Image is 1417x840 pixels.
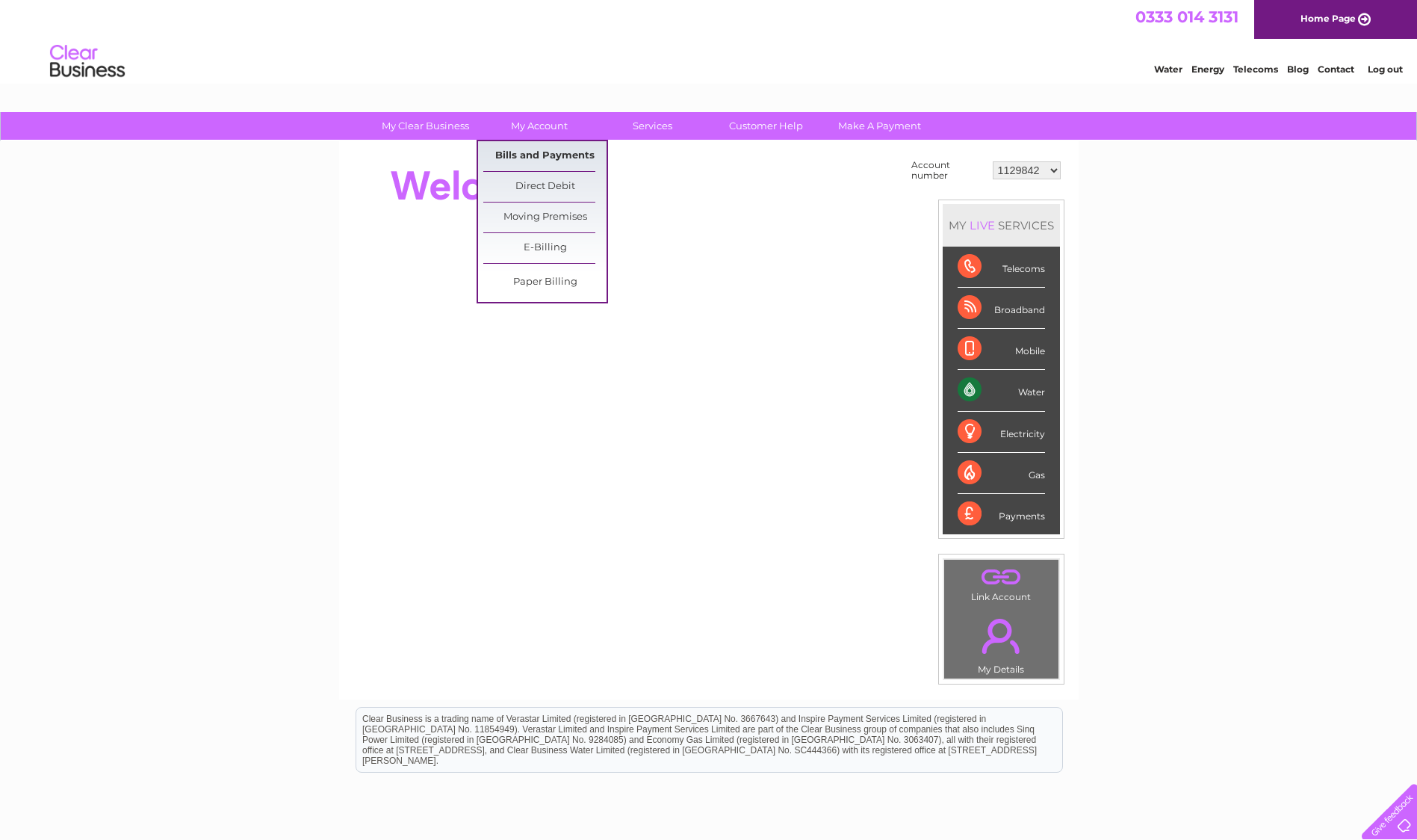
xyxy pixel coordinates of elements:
[356,8,1062,72] div: Clear Business is a trading name of Verastar Limited (registered in [GEOGRAPHIC_DATA] No. 3667643...
[1368,64,1403,75] a: Log out
[943,559,1059,606] td: Link Account
[948,563,1055,590] a: .
[818,112,941,140] a: Make A Payment
[1318,64,1354,75] a: Contact
[967,218,998,232] div: LIVE
[477,112,601,140] a: My Account
[958,288,1045,329] div: Broadband
[591,112,714,140] a: Services
[364,112,487,140] a: My Clear Business
[704,112,828,140] a: Customer Help
[958,247,1045,288] div: Telecoms
[943,606,1059,679] td: My Details
[1287,64,1309,75] a: Blog
[49,39,125,84] img: logo.png
[1233,64,1278,75] a: Telecoms
[483,141,607,171] a: Bills and Payments
[958,453,1045,494] div: Gas
[483,268,607,297] a: Paper Billing
[483,233,607,263] a: E-Billing
[958,329,1045,370] div: Mobile
[483,172,607,202] a: Direct Debit
[908,156,989,185] td: Account number
[948,610,1055,662] a: .
[1154,64,1182,75] a: Water
[1135,7,1238,26] a: 0333 014 3131
[1191,64,1224,75] a: Energy
[958,494,1045,534] div: Payments
[483,203,607,232] a: Moving Premises
[958,412,1045,453] div: Electricity
[958,370,1045,411] div: Water
[943,204,1060,247] div: MY SERVICES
